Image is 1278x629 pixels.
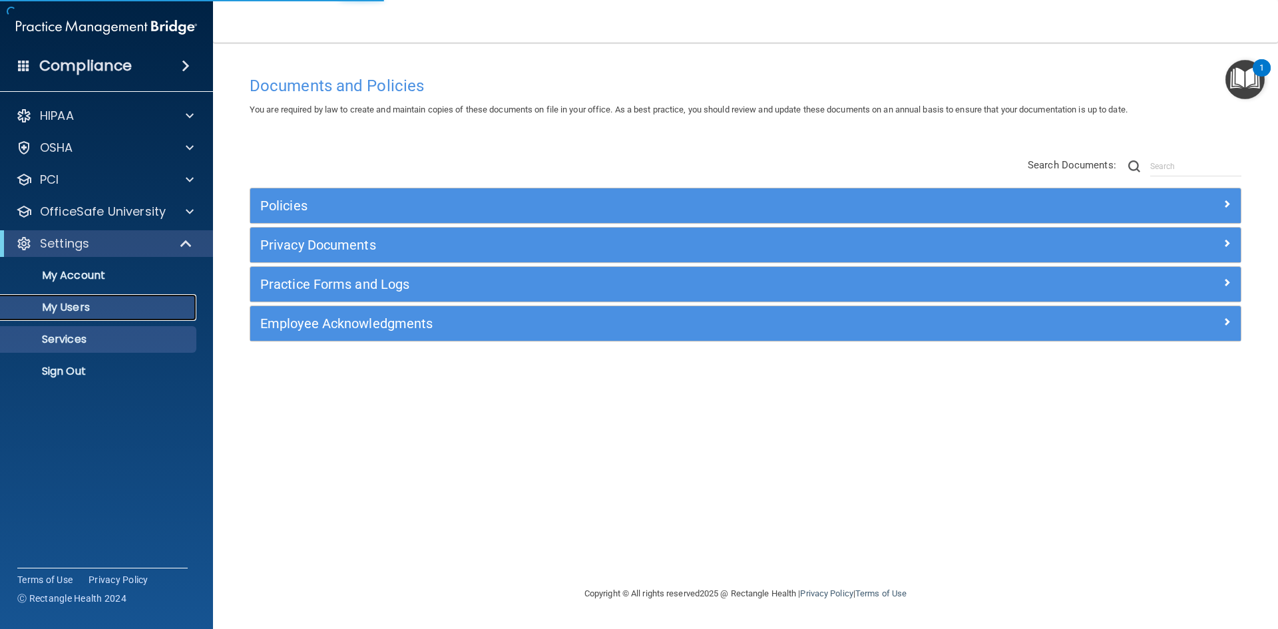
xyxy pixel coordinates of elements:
[9,333,190,346] p: Services
[16,172,194,188] a: PCI
[503,572,988,615] div: Copyright © All rights reserved 2025 @ Rectangle Health | |
[89,573,148,586] a: Privacy Policy
[39,57,132,75] h4: Compliance
[16,140,194,156] a: OSHA
[250,77,1241,95] h4: Documents and Policies
[40,140,73,156] p: OSHA
[1028,159,1116,171] span: Search Documents:
[40,172,59,188] p: PCI
[40,204,166,220] p: OfficeSafe University
[855,588,907,598] a: Terms of Use
[16,108,194,124] a: HIPAA
[9,269,190,282] p: My Account
[9,301,190,314] p: My Users
[1048,534,1262,588] iframe: Drift Widget Chat Controller
[17,573,73,586] a: Terms of Use
[16,14,197,41] img: PMB logo
[260,277,983,292] h5: Practice Forms and Logs
[17,592,126,605] span: Ⓒ Rectangle Health 2024
[250,105,1128,114] span: You are required by law to create and maintain copies of these documents on file in your office. ...
[1150,156,1241,176] input: Search
[260,316,983,331] h5: Employee Acknowledgments
[260,234,1231,256] a: Privacy Documents
[260,198,983,213] h5: Policies
[1225,60,1265,99] button: Open Resource Center, 1 new notification
[800,588,853,598] a: Privacy Policy
[260,195,1231,216] a: Policies
[9,365,190,378] p: Sign Out
[16,204,194,220] a: OfficeSafe University
[1259,68,1264,85] div: 1
[1128,160,1140,172] img: ic-search.3b580494.png
[260,238,983,252] h5: Privacy Documents
[260,274,1231,295] a: Practice Forms and Logs
[16,236,193,252] a: Settings
[40,108,74,124] p: HIPAA
[40,236,89,252] p: Settings
[260,313,1231,334] a: Employee Acknowledgments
